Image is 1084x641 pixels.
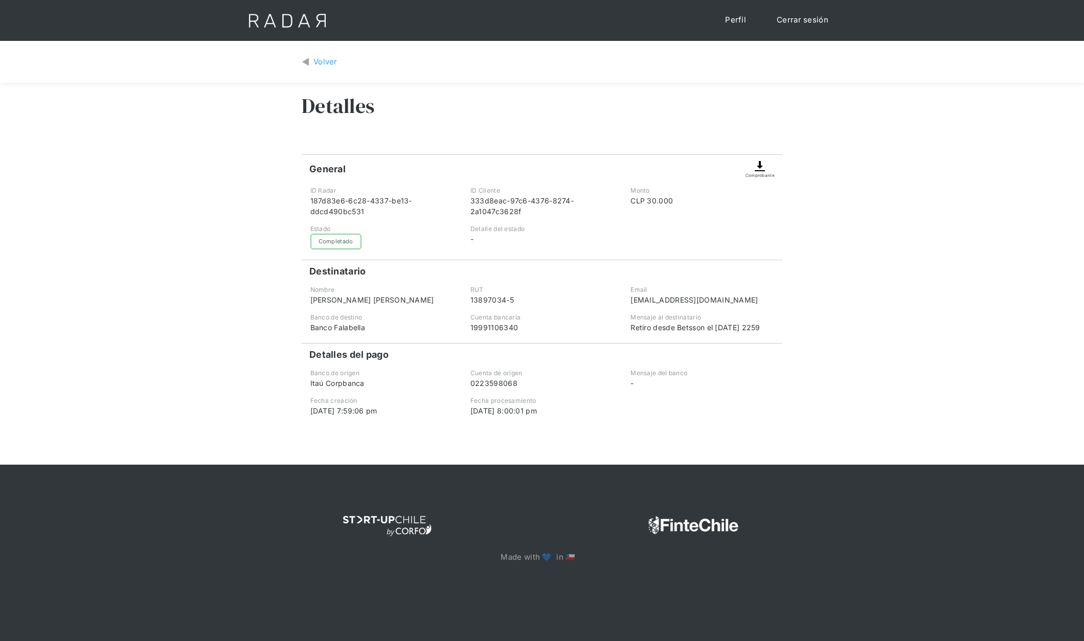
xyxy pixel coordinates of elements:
div: Fecha procesamiento [470,396,614,405]
div: [DATE] 8:00:01 pm [470,405,614,416]
div: Banco de destino [310,313,454,322]
a: Perfil [715,10,756,30]
h4: Destinatario [309,265,366,278]
div: Completado [310,234,362,249]
div: Mensaje al destinatario [630,313,774,322]
div: Retiro desde Betsson el [DATE] 2259 [630,322,774,333]
div: Itaú Corpbanca [310,378,454,388]
div: 187d83e6-6c28-4337-be13-ddcd490bc531 [310,195,454,217]
div: Detalle del estado [470,224,614,234]
a: Volver [302,56,337,68]
div: Banco Falabella [310,322,454,333]
div: Fecha creación [310,396,454,405]
div: CLP 30.000 [630,195,774,206]
div: 13897034-5 [470,294,614,305]
div: Cuenta bancaria [470,313,614,322]
a: Cerrar sesión [766,10,839,30]
div: ID Cliente [470,186,614,195]
div: [EMAIL_ADDRESS][DOMAIN_NAME] [630,294,774,305]
div: Banco de origen [310,369,454,378]
div: - [630,378,774,388]
div: 19991106340 [470,322,614,333]
div: Nombre [310,285,454,294]
div: Email [630,285,774,294]
div: - [470,234,614,244]
div: [DATE] 7:59:06 pm [310,405,454,416]
div: Comprobante [746,172,775,178]
div: Cuenta de origen [470,369,614,378]
div: RUT [470,285,614,294]
div: ID Radar [310,186,454,195]
img: Descargar comprobante [754,160,766,172]
div: Estado [310,224,454,234]
h3: Detalles [302,93,374,119]
div: 0223598068 [470,378,614,388]
div: Monto [630,186,774,195]
h4: Detalles del pago [309,349,389,361]
div: Volver [313,56,337,68]
div: Mensaje del banco [630,369,774,378]
div: [PERSON_NAME] [PERSON_NAME] [310,294,454,305]
p: Made with 💙 in 🇨🇱 [501,552,583,563]
div: 333d8eac-97c6-4376-8274-2a1047c3628f [470,195,614,217]
h4: General [309,163,346,175]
